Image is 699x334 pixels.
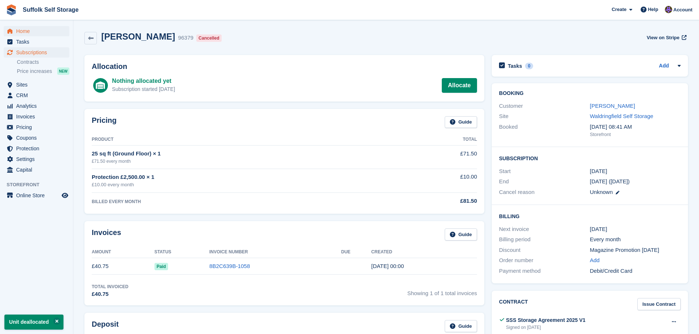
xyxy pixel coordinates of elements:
div: BILLED EVERY MONTH [92,198,401,205]
h2: Subscription [499,154,681,162]
a: menu [4,122,69,132]
div: Signed on [DATE] [506,324,586,331]
th: Amount [92,246,154,258]
span: Account [673,6,692,14]
div: Payment method [499,267,590,275]
div: Discount [499,246,590,254]
th: Product [92,134,401,146]
a: Suffolk Self Storage [20,4,81,16]
h2: [PERSON_NAME] [101,32,175,41]
a: menu [4,90,69,100]
div: [DATE] 08:41 AM [590,123,681,131]
span: Price increases [17,68,52,75]
a: menu [4,143,69,154]
span: Pricing [16,122,60,132]
a: 8B2C639B-1058 [209,263,250,269]
td: £40.75 [92,258,154,275]
div: Subscription started [DATE] [112,85,175,93]
p: Unit deallocated [4,315,63,330]
div: 0 [525,63,534,69]
span: Coupons [16,133,60,143]
div: Booked [499,123,590,138]
div: Site [499,112,590,121]
a: Contracts [17,59,69,66]
div: 25 sq ft (Ground Floor) × 1 [92,150,401,158]
div: NEW [57,67,69,75]
span: Paid [154,263,168,270]
th: Total [401,134,477,146]
span: Sites [16,80,60,90]
span: Create [612,6,626,13]
span: Online Store [16,190,60,201]
span: Invoices [16,111,60,122]
span: Subscriptions [16,47,60,58]
div: £10.00 every month [92,181,401,188]
time: 2025-07-19 23:00:11 UTC [371,263,404,269]
a: View on Stripe [644,32,688,44]
h2: Tasks [508,63,522,69]
div: 96379 [178,34,193,42]
span: Home [16,26,60,36]
div: End [499,177,590,186]
a: menu [4,37,69,47]
h2: Contract [499,298,528,310]
span: [DATE] ([DATE]) [590,178,630,184]
a: Waldringfield Self Storage [590,113,654,119]
td: £10.00 [401,169,477,192]
a: Add [659,62,669,70]
h2: Invoices [92,228,121,241]
span: Analytics [16,101,60,111]
a: Guide [445,320,477,332]
td: £71.50 [401,146,477,169]
div: £71.50 every month [92,158,401,165]
a: Preview store [61,191,69,200]
h2: Booking [499,91,681,96]
span: CRM [16,90,60,100]
h2: Pricing [92,116,117,128]
th: Status [154,246,210,258]
img: Emma [665,6,672,13]
time: 2025-07-19 23:00:00 UTC [590,167,607,176]
div: Protection £2,500.00 × 1 [92,173,401,181]
div: Debit/Credit Card [590,267,681,275]
div: Next invoice [499,225,590,234]
a: menu [4,133,69,143]
a: menu [4,190,69,201]
div: SSS Storage Agreement 2025 V1 [506,316,586,324]
a: Issue Contract [637,298,681,310]
a: [PERSON_NAME] [590,103,635,109]
div: [DATE] [590,225,681,234]
div: Cancel reason [499,188,590,197]
img: stora-icon-8386f47178a22dfd0bd8f6a31ec36ba5ce8667c1dd55bd0f319d3a0aa187defe.svg [6,4,17,15]
div: Order number [499,256,590,265]
div: Nothing allocated yet [112,77,175,85]
a: menu [4,165,69,175]
div: Start [499,167,590,176]
h2: Deposit [92,320,119,332]
span: Tasks [16,37,60,47]
div: Cancelled [196,34,222,42]
div: £40.75 [92,290,128,298]
a: Allocate [442,78,477,93]
div: Storefront [590,131,681,138]
a: Price increases NEW [17,67,69,75]
a: menu [4,26,69,36]
a: Guide [445,228,477,241]
a: Guide [445,116,477,128]
span: Protection [16,143,60,154]
th: Created [371,246,477,258]
span: View on Stripe [647,34,679,41]
div: £81.50 [401,197,477,205]
th: Due [341,246,371,258]
h2: Billing [499,212,681,220]
a: menu [4,111,69,122]
div: Customer [499,102,590,110]
span: Help [648,6,658,13]
a: menu [4,47,69,58]
th: Invoice Number [209,246,341,258]
span: Settings [16,154,60,164]
div: Total Invoiced [92,283,128,290]
a: menu [4,101,69,111]
div: Every month [590,235,681,244]
div: Billing period [499,235,590,244]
